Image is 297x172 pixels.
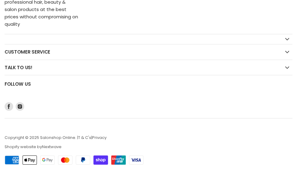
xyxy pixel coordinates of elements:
p: Copyright © 2025 Salonshop Online. | | Shopify website by [5,136,292,149]
a: Privacy [92,135,107,140]
h2: Talk to us! [5,60,292,75]
h2: Customer Service [5,44,292,59]
h2: Follow us [5,75,292,102]
a: T & C's [78,135,91,140]
a: Nextwave [42,144,62,150]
